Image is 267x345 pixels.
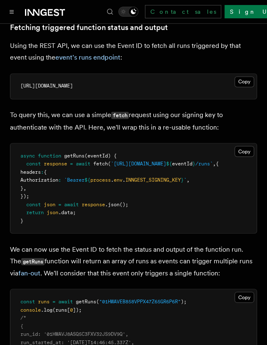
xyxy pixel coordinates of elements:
span: getRuns [76,298,96,304]
span: . [122,177,125,182]
span: } [181,177,184,182]
span: const [26,160,41,166]
a: Contact sales [145,5,221,18]
span: Authorization [20,177,58,182]
span: eventId [172,160,192,166]
span: async [20,152,35,158]
span: } [20,217,23,223]
span: function [38,152,61,158]
span: return [26,209,44,215]
span: . [111,177,114,182]
span: .log [41,307,52,312]
span: headers [20,169,41,175]
span: (runs[ [52,307,70,312]
span: `[URL][DOMAIN_NAME] [111,160,166,166]
code: getRuns [21,258,45,265]
span: .json [105,201,120,207]
span: { [216,160,219,166]
span: : [58,177,61,182]
a: event's runs endpoint [55,53,120,61]
span: ${ [85,177,90,182]
span: response [44,160,67,166]
span: json [47,209,58,215]
span: : [41,169,44,175]
button: Copy [235,146,254,157]
p: We can now use the Event ID to fetch the status and output of the function run. The function will... [10,243,257,279]
span: getRuns [64,152,85,158]
span: } [20,185,23,191]
code: fetch [111,112,129,119]
span: = [52,298,55,304]
span: .data; [58,209,76,215]
span: { [44,169,47,175]
a: Fetching triggered function status and output [10,22,168,33]
span: ( [96,298,99,304]
span: } [192,160,195,166]
span: run_started_at: '[DATE]T14:46:45.337Z', [20,339,134,345]
span: const [26,201,41,207]
button: Find something... [105,7,115,17]
span: process [90,177,111,182]
button: Toggle navigation [7,7,17,17]
span: console [20,307,41,312]
span: ` [184,177,187,182]
span: json [44,201,55,207]
span: `Bearer [64,177,85,182]
span: [URL][DOMAIN_NAME] [20,83,73,89]
span: (eventId) { [85,152,117,158]
span: , [213,160,216,166]
p: To query this, we can use a simple request using our signing key to authenticate with the API. He... [10,109,257,133]
a: fan-out [18,269,40,277]
span: = [58,201,61,207]
span: response [82,201,105,207]
button: Copy [235,292,254,302]
span: await [76,160,90,166]
span: INNGEST_SIGNING_KEY [125,177,181,182]
span: runs [38,298,50,304]
span: env [114,177,122,182]
span: , [187,177,190,182]
span: /runs` [195,160,213,166]
span: ${ [166,160,172,166]
span: fetch [93,160,108,166]
span: const [20,298,35,304]
span: ( [108,160,111,166]
span: "01HWAVEB858VPPX47Z65GR6P6R" [99,298,181,304]
span: 0 [70,307,73,312]
span: await [64,201,79,207]
span: }); [20,193,29,199]
span: ); [181,298,187,304]
p: Using the REST API, we can use the Event ID to fetch all runs triggered by that event using the : [10,40,257,63]
span: = [70,160,73,166]
button: Toggle dark mode [118,7,138,17]
span: run_id: '01HWAVJ8ASQ5C3FXV32JS9DV9Q', [20,331,128,337]
span: ]); [73,307,82,312]
span: await [58,298,73,304]
span: (); [120,201,128,207]
button: Copy [235,76,254,87]
span: { [20,323,23,329]
span: , [23,185,26,191]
